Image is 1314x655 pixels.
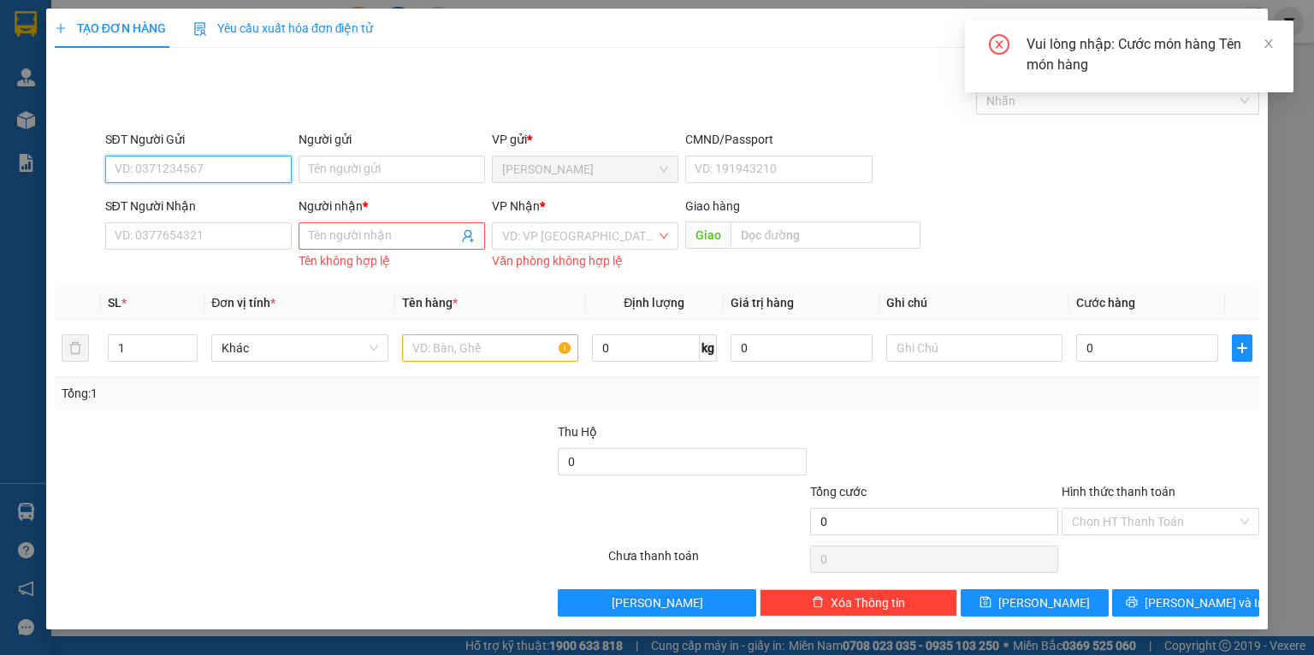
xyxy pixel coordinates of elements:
[237,21,278,62] img: logo.jpg
[1233,341,1252,355] span: plus
[961,589,1109,617] button: save[PERSON_NAME]
[105,130,292,149] div: SĐT Người Gửi
[211,296,275,310] span: Đơn vị tính
[62,334,89,362] button: delete
[195,65,287,79] b: [DOMAIN_NAME]
[1062,485,1175,499] label: Hình thức thanh toán
[980,596,991,610] span: save
[685,199,740,213] span: Giao hàng
[998,593,1090,612] span: [PERSON_NAME]
[886,334,1062,362] input: Ghi Chú
[1112,589,1260,617] button: printer[PERSON_NAME] và In
[492,199,540,213] span: VP Nhận
[731,334,873,362] input: 0
[1145,593,1264,612] span: [PERSON_NAME] và In
[139,25,192,135] b: BIÊN NHẬN GỬI HÀNG
[1220,9,1268,56] button: Close
[607,546,808,576] div: Chưa thanh toán
[879,286,1069,320] th: Ghi chú
[55,21,166,35] span: TẠO ĐƠN HÀNG
[700,334,717,362] span: kg
[558,589,755,617] button: [PERSON_NAME]
[1232,334,1252,362] button: plus
[222,335,377,361] span: Khác
[685,221,731,249] span: Giao
[299,197,485,215] div: Người nhận
[810,485,867,499] span: Tổng cước
[21,21,107,107] img: logo.jpg
[299,251,485,271] div: Tên không hợp lệ
[731,296,794,310] span: Giá trị hàng
[502,156,668,182] span: Phạm Ngũ Lão
[731,221,920,249] input: Dọc đường
[685,130,872,149] div: CMND/Passport
[299,130,485,149] div: Người gửi
[108,296,121,310] span: SL
[55,22,67,34] span: plus
[492,251,678,271] div: Văn phòng không hợp lệ
[402,296,458,310] span: Tên hàng
[812,596,824,610] span: delete
[402,334,578,362] input: VD: Bàn, Ghế
[1027,34,1273,75] div: Vui lòng nhập: Cước món hàng Tên món hàng
[558,425,597,439] span: Thu Hộ
[492,130,678,149] div: VP gửi
[1126,596,1138,610] span: printer
[760,589,957,617] button: deleteXóa Thông tin
[624,296,684,310] span: Định lượng
[461,229,475,243] span: user-add
[62,384,508,403] div: Tổng: 1
[1263,38,1275,50] span: close
[105,197,292,215] div: SĐT Người Nhận
[989,34,1009,58] span: close-circle
[193,21,374,35] span: Yêu cầu xuất hóa đơn điện tử
[193,22,207,36] img: icon
[1076,296,1135,310] span: Cước hàng
[195,81,287,103] li: (c) 2017
[831,593,905,612] span: Xóa Thông tin
[612,593,703,612] span: [PERSON_NAME]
